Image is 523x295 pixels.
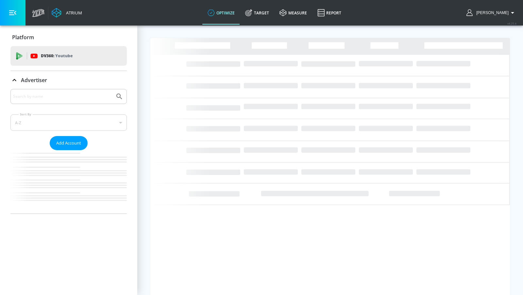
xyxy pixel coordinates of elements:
[10,89,127,214] div: Advertiser
[312,1,346,25] a: Report
[507,22,516,25] span: v 4.25.4
[63,10,82,16] div: Atrium
[12,34,34,41] p: Platform
[10,46,127,66] div: DV360: Youtube
[50,136,88,150] button: Add Account
[19,112,33,116] label: Sort By
[274,1,312,25] a: measure
[56,139,81,147] span: Add Account
[10,28,127,46] div: Platform
[466,9,516,17] button: [PERSON_NAME]
[10,71,127,89] div: Advertiser
[240,1,274,25] a: Target
[202,1,240,25] a: optimize
[52,8,82,18] a: Atrium
[41,52,73,60] p: DV360:
[10,150,127,214] nav: list of Advertiser
[474,10,509,15] span: login as: anthony.tran@zefr.com
[21,77,47,84] p: Advertiser
[55,52,73,59] p: Youtube
[10,114,127,131] div: A-Z
[13,92,112,101] input: Search by name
